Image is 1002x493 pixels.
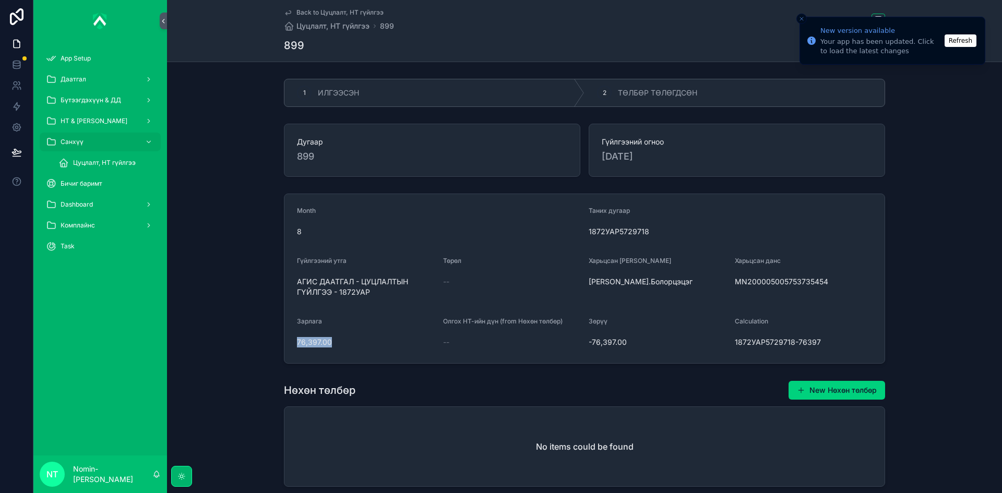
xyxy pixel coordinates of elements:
[443,276,449,287] span: --
[589,317,607,325] span: Зөрүү
[735,337,873,347] span: 1872УАР5729718-76397
[297,337,435,347] span: 76,397.00
[284,8,384,17] a: Back to Цуцлалт, НТ гүйлгээ
[297,137,567,147] span: Дугаар
[61,242,75,250] span: Task
[33,42,167,269] div: scrollable content
[297,149,567,164] span: 899
[284,21,369,31] a: Цуцлалт, НТ гүйлгээ
[93,13,108,29] img: App logo
[443,337,449,347] span: --
[602,137,872,147] span: Гүйлгээний огноо
[61,117,127,125] span: НТ & [PERSON_NAME]
[284,383,355,398] h1: Нөхөн төлбөр
[40,174,161,193] a: Бичиг баримт
[589,207,630,214] span: Таних дугаар
[735,257,781,264] span: Харьцсан данс
[40,70,161,89] a: Даатгал
[297,276,435,297] span: АГИС ДААТГАЛ - ЦУЦЛАЛТЫН ГҮЙЛГЭЭ - 1872УАР
[40,91,161,110] a: Бүтээгдэхүүн & ДД
[40,216,161,235] a: Комплайнс
[46,468,58,480] span: NT
[52,153,161,172] a: Цуцлалт, НТ гүйлгээ
[297,317,322,325] span: Зарлага
[40,112,161,130] a: НТ & [PERSON_NAME]
[820,37,941,56] div: Your app has been updated. Click to load the latest changes
[61,96,121,104] span: Бүтээгдэхүүн & ДД
[296,8,384,17] span: Back to Цуцлалт, НТ гүйлгээ
[443,257,461,264] span: Төрөл
[40,133,161,151] a: Санхүү
[735,276,873,287] span: MN200005005753735454
[303,89,306,97] span: 1
[735,317,768,325] span: Calculation
[536,440,634,453] h2: No items could be found
[73,464,152,485] p: Nomin-[PERSON_NAME]
[589,226,872,237] span: 1872УАР5729718
[73,159,136,167] span: Цуцлалт, НТ гүйлгээ
[40,237,161,256] a: Task
[61,138,83,146] span: Санхүү
[789,381,885,400] button: New Нөхөн төлбөр
[443,317,563,325] span: Олгох НТ-ийн дүн (from Нөхөн төлбөр)
[589,337,726,347] span: -76,397.00
[796,14,807,24] button: Close toast
[603,89,606,97] span: 2
[820,26,941,36] div: New version available
[589,257,671,264] span: Харьцсан [PERSON_NAME]
[61,221,95,230] span: Комплайнс
[618,88,697,98] span: ТӨЛБӨР ТӨЛӨГДСӨН
[318,88,359,98] span: ИЛГЭЭСЭН
[40,49,161,68] a: App Setup
[602,149,872,164] span: [DATE]
[61,200,93,209] span: Dashboard
[296,21,369,31] span: Цуцлалт, НТ гүйлгээ
[297,207,316,214] span: Month
[61,179,102,188] span: Бичиг баримт
[284,38,304,53] h1: 899
[40,195,161,214] a: Dashboard
[61,75,86,83] span: Даатгал
[297,226,580,237] span: 8
[589,276,726,287] span: [PERSON_NAME].Болорцэцэг
[297,257,347,264] span: Гүйлгээний утга
[945,34,976,47] button: Refresh
[380,21,394,31] a: 899
[61,54,91,63] span: App Setup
